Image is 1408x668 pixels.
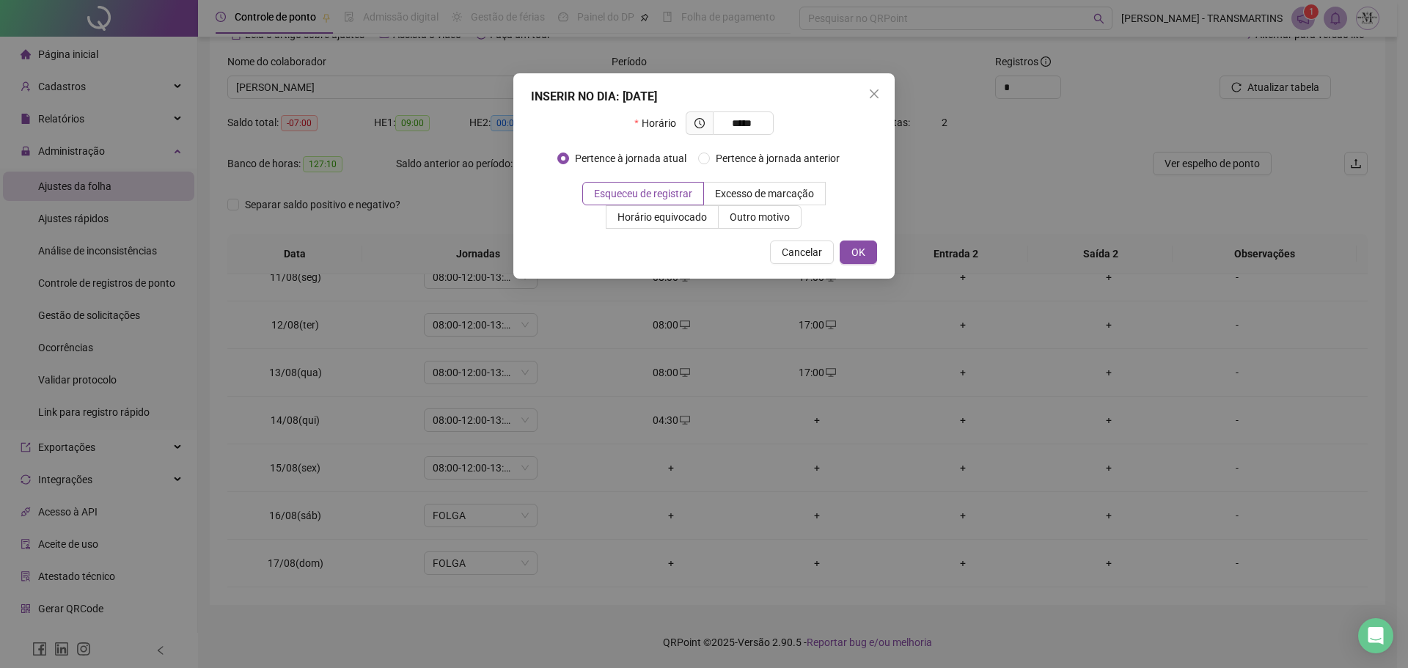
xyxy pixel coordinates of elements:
[851,244,865,260] span: OK
[710,150,846,166] span: Pertence à jornada anterior
[868,88,880,100] span: close
[840,241,877,264] button: OK
[634,111,685,135] label: Horário
[862,82,886,106] button: Close
[531,88,877,106] div: INSERIR NO DIA : [DATE]
[715,188,814,199] span: Excesso de marcação
[617,211,707,223] span: Horário equivocado
[782,244,822,260] span: Cancelar
[730,211,790,223] span: Outro motivo
[1358,618,1393,653] div: Open Intercom Messenger
[569,150,692,166] span: Pertence à jornada atual
[694,118,705,128] span: clock-circle
[770,241,834,264] button: Cancelar
[594,188,692,199] span: Esqueceu de registrar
